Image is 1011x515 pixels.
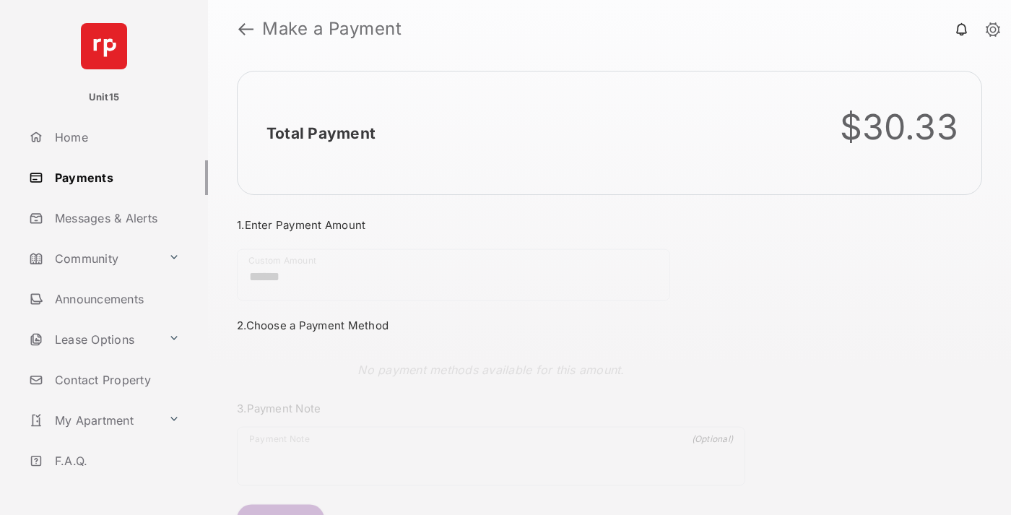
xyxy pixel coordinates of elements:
[840,106,959,148] div: $30.33
[23,403,162,438] a: My Apartment
[237,218,745,232] h3: 1. Enter Payment Amount
[266,124,376,142] h2: Total Payment
[23,241,162,276] a: Community
[357,361,624,378] p: No payment methods available for this amount.
[237,402,745,415] h3: 3. Payment Note
[23,120,208,155] a: Home
[262,20,402,38] strong: Make a Payment
[237,319,745,332] h3: 2. Choose a Payment Method
[23,282,208,316] a: Announcements
[23,201,208,235] a: Messages & Alerts
[81,23,127,69] img: svg+xml;base64,PHN2ZyB4bWxucz0iaHR0cDovL3d3dy53My5vcmcvMjAwMC9zdmciIHdpZHRoPSI2NCIgaGVpZ2h0PSI2NC...
[23,322,162,357] a: Lease Options
[23,160,208,195] a: Payments
[23,363,208,397] a: Contact Property
[89,90,120,105] p: Unit15
[23,443,208,478] a: F.A.Q.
